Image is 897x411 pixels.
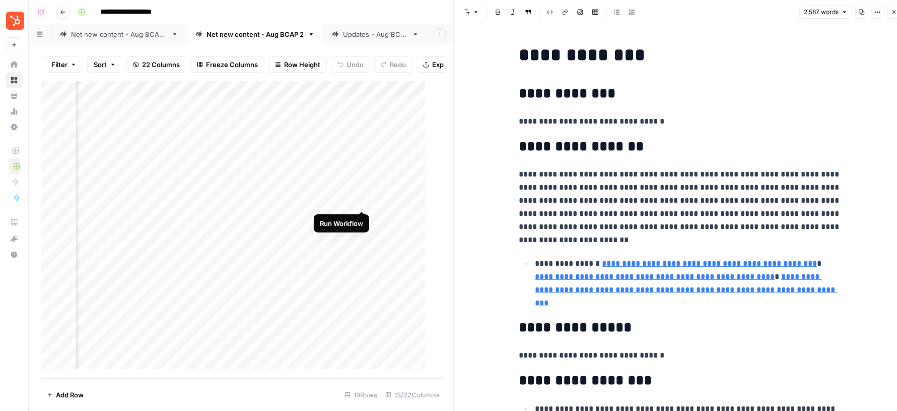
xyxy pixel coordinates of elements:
span: Row Height [284,60,320,70]
div: What's new? [7,231,22,246]
button: Help + Support [6,247,22,263]
img: Blog Content Action Plan Logo [6,12,24,30]
button: Export CSV [417,56,474,73]
button: Freeze Columns [190,56,264,73]
a: Net new content - Aug BCAP 2 [187,24,323,44]
span: Redo [390,60,406,70]
div: Net new content - Aug BCAP 1 [71,29,167,39]
span: Add Row [56,390,84,400]
div: Net new content - Aug BCAP 2 [206,29,304,39]
button: Filter [45,56,83,73]
span: 2,587 words [804,8,839,17]
a: Net new content - Aug BCAP 1 [51,24,187,44]
button: Workspace: Blog Content Action Plan [6,8,22,33]
span: Filter [51,60,67,70]
span: Freeze Columns [206,60,258,70]
div: 19 Rows [340,387,381,403]
button: 22 Columns [126,56,186,73]
a: Usage [6,103,22,120]
a: Updates - Aug BCAP [323,24,428,44]
a: Home [6,56,22,73]
button: What's new? [6,230,22,247]
a: Your Data [6,88,22,104]
span: Sort [94,60,107,70]
span: Undo [347,60,364,70]
button: 2,587 words [799,6,852,19]
span: 22 Columns [142,60,180,70]
button: Row Height [268,56,327,73]
a: AirOps Academy [6,214,22,230]
span: Export CSV [432,60,468,70]
button: Redo [374,56,412,73]
div: Updates - Aug BCAP [343,29,408,39]
button: Undo [331,56,370,73]
button: Add Row [41,387,90,403]
button: Sort [87,56,122,73]
div: Run Workflow [320,218,363,228]
div: 13/22 Columns [381,387,444,403]
a: Browse [6,72,22,88]
a: Settings [6,119,22,135]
